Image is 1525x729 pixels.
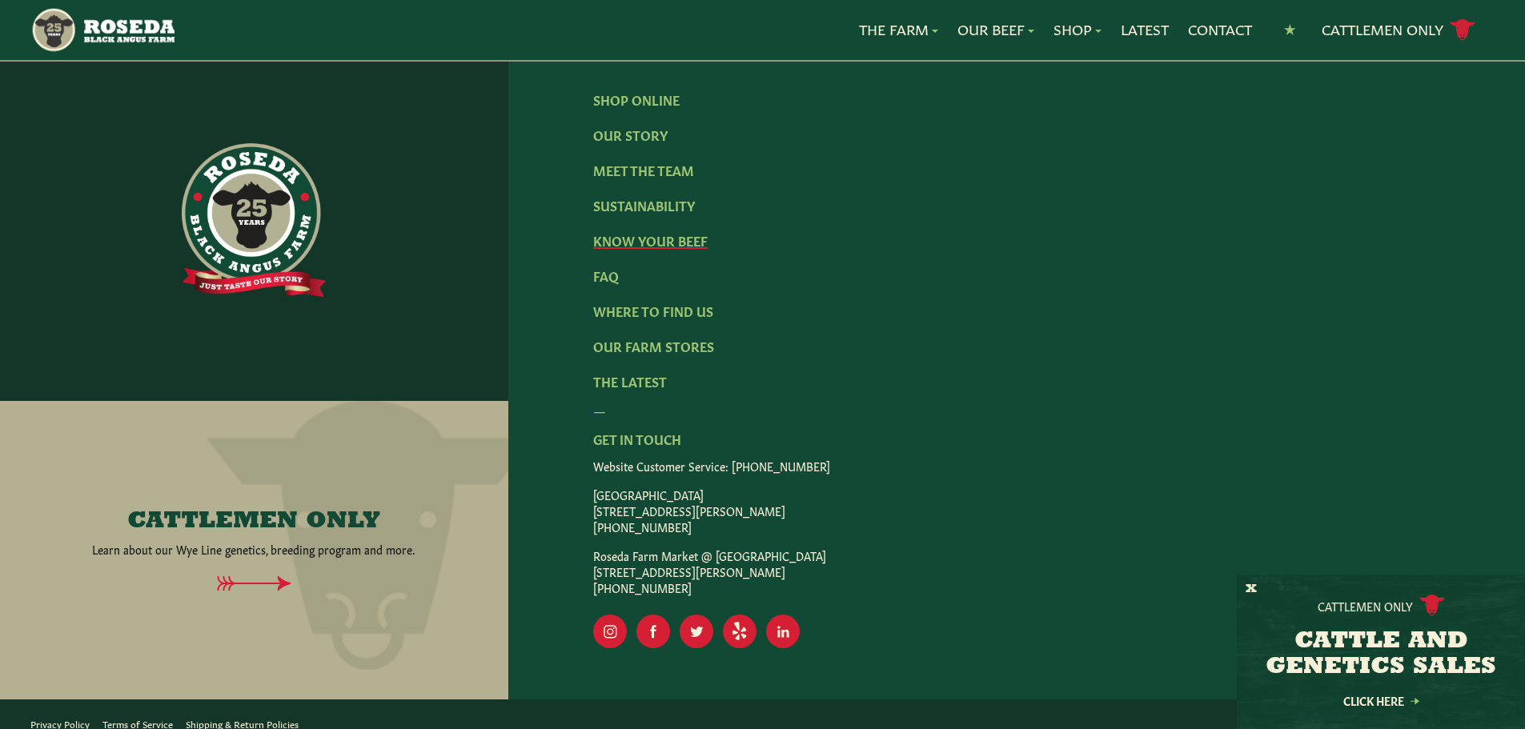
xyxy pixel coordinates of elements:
[859,19,938,40] a: The Farm
[593,302,713,319] a: Where To Find Us
[593,161,694,178] a: Meet The Team
[593,615,627,648] a: Visit Our Instagram Page
[593,126,668,143] a: Our Story
[957,19,1034,40] a: Our Beef
[766,615,800,648] a: Visit Our LinkedIn Page
[593,547,1440,595] p: Roseda Farm Market @ [GEOGRAPHIC_DATA] [STREET_ADDRESS][PERSON_NAME] [PHONE_NUMBER]
[593,372,667,390] a: The Latest
[1309,695,1453,706] a: Click Here
[30,6,174,54] img: https://roseda.com/wp-content/uploads/2021/05/roseda-25-header.png
[593,487,1440,535] p: [GEOGRAPHIC_DATA] [STREET_ADDRESS][PERSON_NAME] [PHONE_NUMBER]
[182,143,326,297] img: https://roseda.com/wp-content/uploads/2021/06/roseda-25-full@2x.png
[593,196,695,214] a: Sustainability
[723,615,756,648] a: Visit Our Yelp Page
[593,400,1440,419] div: —
[636,615,670,648] a: Visit Our Facebook Page
[1053,19,1102,40] a: Shop
[1419,595,1445,616] img: cattle-icon.svg
[1257,629,1505,680] h3: CATTLE AND GENETICS SALES
[1318,598,1413,614] p: Cattlemen Only
[593,458,1440,474] p: Website Customer Service: [PHONE_NUMBER]
[593,231,708,249] a: Know Your Beef
[593,266,619,284] a: FAQ
[593,90,680,108] a: Shop Online
[1246,581,1257,598] button: X
[92,541,415,557] p: Learn about our Wye Line genetics, breeding program and more.
[1121,19,1169,40] a: Latest
[680,615,713,648] a: Visit Our Twitter Page
[1188,19,1252,40] a: Contact
[127,509,380,535] h4: CATTLEMEN ONLY
[1322,16,1475,44] a: Cattlemen Only
[593,337,714,354] a: Our Farm Stores
[42,509,466,557] a: CATTLEMEN ONLY Learn about our Wye Line genetics, breeding program and more.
